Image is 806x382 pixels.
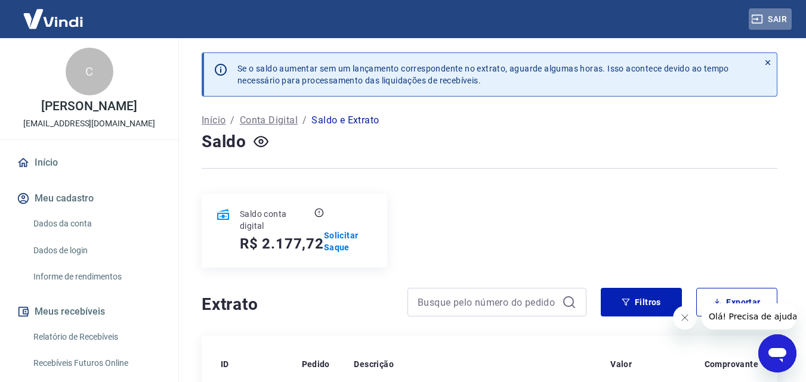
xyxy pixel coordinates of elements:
[66,48,113,95] div: C
[601,288,682,316] button: Filtros
[696,288,777,316] button: Exportar
[354,358,394,370] p: Descrição
[7,8,100,18] span: Olá! Precisa de ajuda?
[14,185,164,212] button: Meu cadastro
[202,113,226,128] a: Início
[311,113,379,128] p: Saldo e Extrato
[23,117,155,130] p: [EMAIL_ADDRESS][DOMAIN_NAME]
[302,113,307,128] p: /
[230,113,234,128] p: /
[14,299,164,325] button: Meus recebíveis
[749,8,792,30] button: Sair
[240,113,298,128] a: Conta Digital
[29,238,164,263] a: Dados de login
[673,306,697,330] iframe: Fechar mensagem
[29,265,164,289] a: Informe de rendimentos
[705,358,758,370] p: Comprovante
[14,1,92,37] img: Vindi
[418,293,557,311] input: Busque pelo número do pedido
[758,334,796,372] iframe: Botão para abrir a janela de mensagens
[14,150,164,176] a: Início
[324,229,373,253] a: Solicitar Saque
[29,351,164,375] a: Recebíveis Futuros Online
[302,358,330,370] p: Pedido
[240,234,324,253] h5: R$ 2.177,72
[202,293,393,316] h4: Extrato
[29,212,164,236] a: Dados da conta
[202,130,246,154] h4: Saldo
[237,63,729,86] p: Se o saldo aumentar sem um lançamento correspondente no extrato, aguarde algumas horas. Isso acon...
[702,303,796,330] iframe: Mensagem da empresa
[240,208,312,232] p: Saldo conta digital
[610,358,632,370] p: Valor
[221,358,229,370] p: ID
[29,325,164,349] a: Relatório de Recebíveis
[41,100,137,113] p: [PERSON_NAME]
